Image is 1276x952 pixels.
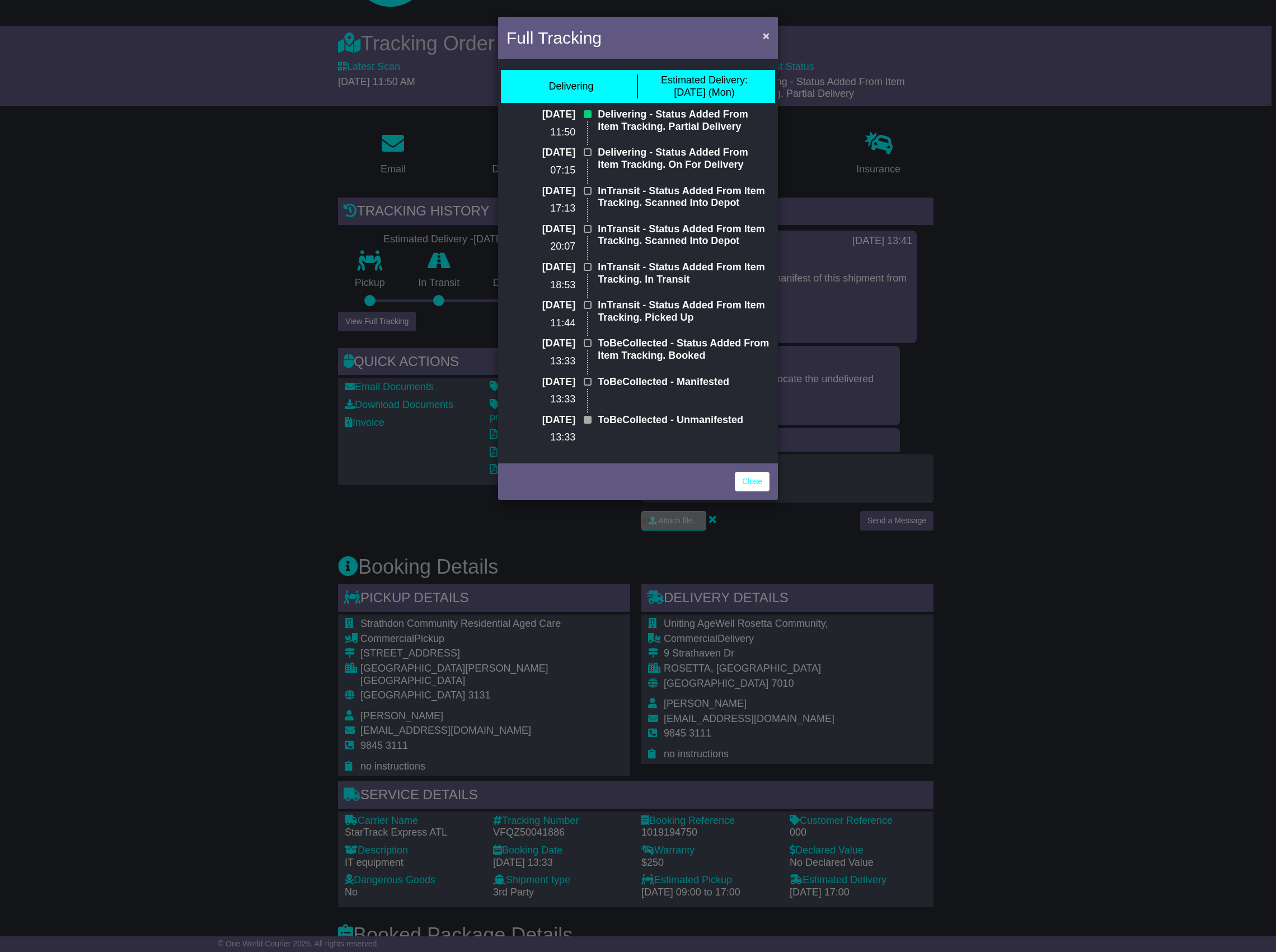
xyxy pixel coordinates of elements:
[598,147,770,171] p: Delivering - Status Added From Item Tracking. On For Delivery
[506,355,575,368] p: 13:33
[661,74,748,99] div: [DATE] (Mon)
[757,24,775,47] button: Close
[506,393,575,406] p: 13:33
[598,376,770,388] p: ToBeCollected - Manifested
[598,337,770,362] p: ToBeCollected - Status Added From Item Tracking. Booked
[598,109,770,133] p: Delivering - Status Added From Item Tracking. Partial Delivery
[506,223,575,236] p: [DATE]
[735,472,770,491] a: Close
[661,74,748,86] span: Estimated Delivery:
[598,223,770,247] p: InTransit - Status Added From Item Tracking. Scanned Into Depot
[598,185,770,209] p: InTransit - Status Added From Item Tracking. Scanned Into Depot
[548,81,593,93] div: Delivering
[506,25,602,50] h4: Full Tracking
[506,337,575,350] p: [DATE]
[763,29,770,42] span: ×
[598,299,770,323] p: InTransit - Status Added From Item Tracking. Picked Up
[506,279,575,292] p: 18:53
[598,261,770,285] p: InTransit - Status Added From Item Tracking. In Transit
[506,414,575,426] p: [DATE]
[506,432,575,444] p: 13:33
[506,185,575,198] p: [DATE]
[506,147,575,159] p: [DATE]
[506,317,575,330] p: 11:44
[598,414,770,426] p: ToBeCollected - Unmanifested
[506,109,575,121] p: [DATE]
[506,241,575,253] p: 20:07
[506,376,575,388] p: [DATE]
[506,261,575,274] p: [DATE]
[506,203,575,215] p: 17:13
[506,126,575,139] p: 11:50
[506,299,575,312] p: [DATE]
[506,165,575,177] p: 07:15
